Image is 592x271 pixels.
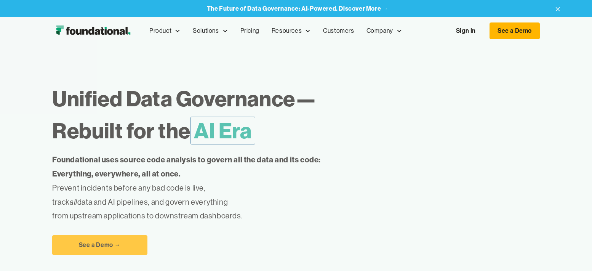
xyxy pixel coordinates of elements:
[70,197,77,207] em: all
[490,22,540,39] a: See a Demo
[187,18,234,43] div: Solutions
[52,235,147,255] a: See a Demo →
[52,153,345,223] p: Prevent incidents before any bad code is live, track data and AI pipelines, and govern everything...
[366,26,393,36] div: Company
[52,23,134,38] a: home
[207,5,389,12] a: The Future of Data Governance: AI-Powered. Discover More →
[52,23,134,38] img: Foundational Logo
[360,18,408,43] div: Company
[266,18,317,43] div: Resources
[52,155,321,178] strong: Foundational uses source code analysis to govern all the data and its code: Everything, everywher...
[193,26,219,36] div: Solutions
[149,26,171,36] div: Product
[190,117,255,144] span: AI Era
[272,26,302,36] div: Resources
[448,23,483,39] a: Sign In
[52,83,377,147] h1: Unified Data Governance— Rebuilt for the
[234,18,266,43] a: Pricing
[317,18,360,43] a: Customers
[143,18,187,43] div: Product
